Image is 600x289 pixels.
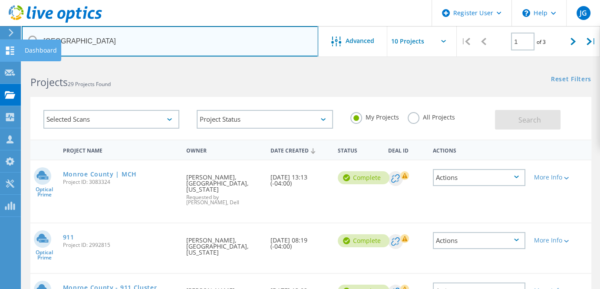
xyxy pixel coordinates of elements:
b: Projects [30,75,68,89]
div: Actions [429,142,530,158]
div: [DATE] 13:13 (-04:00) [266,160,333,195]
span: JG [580,10,587,17]
div: Deal Id [384,142,429,158]
div: [PERSON_NAME], [GEOGRAPHIC_DATA], [US_STATE] [182,223,266,264]
div: Complete [338,234,389,247]
button: Search [495,110,560,130]
span: Advanced [346,38,374,44]
svg: \n [522,9,530,17]
span: Optical Prime [30,187,59,197]
div: More Info [534,237,570,243]
label: All Projects [408,112,455,120]
a: Live Optics Dashboard [9,18,102,24]
div: Owner [182,142,266,158]
div: Status [333,142,384,158]
span: Project ID: 2992815 [63,242,178,248]
span: Search [518,115,541,125]
div: | [457,26,475,57]
div: Dashboard [25,47,57,53]
div: Date Created [266,142,333,158]
input: Search projects by name, owner, ID, company, etc [22,26,318,56]
a: Monroe County | MCH [63,171,137,177]
span: Requested by [PERSON_NAME], Dell [186,195,262,205]
div: [PERSON_NAME], [GEOGRAPHIC_DATA], [US_STATE] [182,160,266,214]
div: Project Status [197,110,333,129]
div: Actions [433,232,525,249]
div: Actions [433,169,525,186]
label: My Projects [350,112,399,120]
span: Optical Prime [30,250,59,260]
a: 911 [63,234,74,240]
div: More Info [534,174,570,180]
div: Complete [338,171,389,184]
div: Project Name [59,142,182,158]
span: of 3 [537,38,546,46]
a: Reset Filters [551,76,591,83]
div: | [582,26,600,57]
div: Selected Scans [43,110,179,129]
span: Project ID: 3083324 [63,179,178,185]
div: [DATE] 08:19 (-04:00) [266,223,333,258]
span: 29 Projects Found [68,80,111,88]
